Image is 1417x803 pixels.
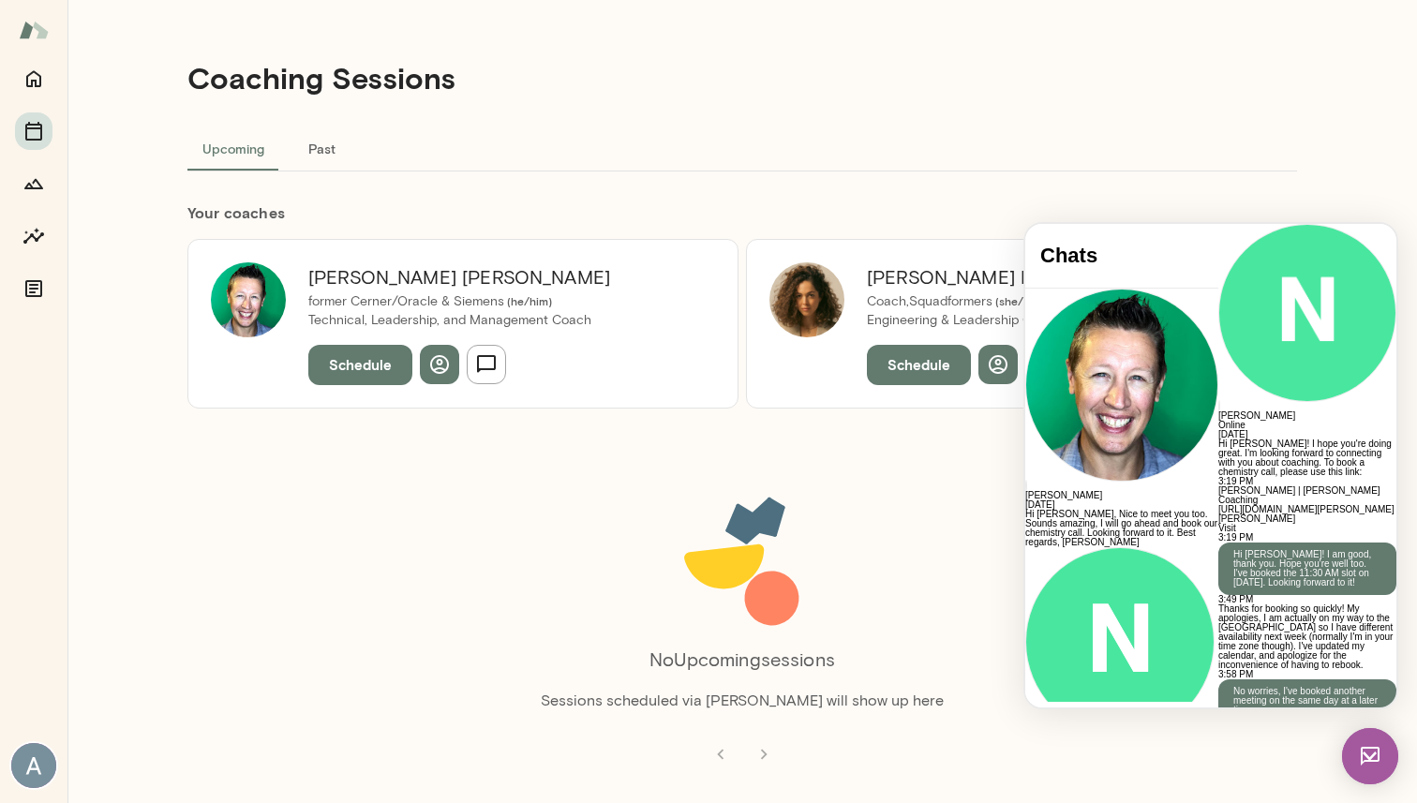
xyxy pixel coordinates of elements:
p: Engineering & Leadership Coach [867,311,1123,330]
button: Documents [15,270,52,307]
span: 3:58 PM [193,445,228,455]
p: former Cerner/Oracle & Siemens [308,292,610,311]
a: [URL][DOMAIN_NAME][PERSON_NAME][PERSON_NAME] [193,280,369,300]
button: Sessions [15,112,52,150]
span: [PERSON_NAME] | [PERSON_NAME] Coaching [193,261,355,281]
p: Technical, Leadership, and Management Coach [308,311,610,330]
button: Growth Plan [15,165,52,202]
button: Upcoming [187,126,279,171]
div: basic tabs example [187,126,1297,171]
img: Akarsh Khatagalli [11,743,56,788]
h6: [PERSON_NAME] [PERSON_NAME] [308,262,610,292]
nav: pagination navigation [699,736,785,773]
button: View profile [420,345,459,384]
button: Past [279,126,364,171]
img: Najla Elmachtoub [769,262,844,337]
span: Online [193,196,220,206]
span: ( he/him ) [504,294,552,307]
h6: [PERSON_NAME] Elmachtoub [867,262,1123,292]
p: No worries, I've booked another meeting on the same day at a later time [208,463,356,491]
span: ( she/her ) [992,294,1044,307]
h6: Your coach es [187,201,1297,224]
button: View profile [978,345,1018,384]
p: Thanks for booking so quickly! My apologies, I am actually on my way to the [GEOGRAPHIC_DATA] so ... [193,380,371,446]
button: Schedule [308,345,412,384]
button: Home [15,60,52,97]
h4: Chats [15,20,178,44]
button: Insights [15,217,52,255]
span: 3:19 PM [193,252,228,262]
a: Visit [193,299,211,309]
p: Hi [PERSON_NAME]! I am good, thank you. Hope you're well too. I've booked the 11:30 AM slot on [D... [208,326,356,364]
img: Brian Lawrence [211,262,286,337]
span: 3:19 PM [193,308,228,319]
p: Hi [PERSON_NAME]! I hope you're doing great. I'm looking forward to connecting with you about coa... [193,216,371,253]
button: Schedule [867,345,971,384]
button: Send message [467,345,506,384]
p: Sessions scheduled via [PERSON_NAME] will show up here [541,690,944,712]
h4: Coaching Sessions [187,60,455,96]
h6: [PERSON_NAME] [193,187,371,197]
span: [DATE] [193,205,222,216]
span: 3:49 PM [193,370,228,380]
p: Coach, Squadformers [867,292,1123,311]
h6: No Upcoming sessions [649,645,835,675]
div: pagination [187,721,1297,773]
img: Mento [19,12,49,48]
